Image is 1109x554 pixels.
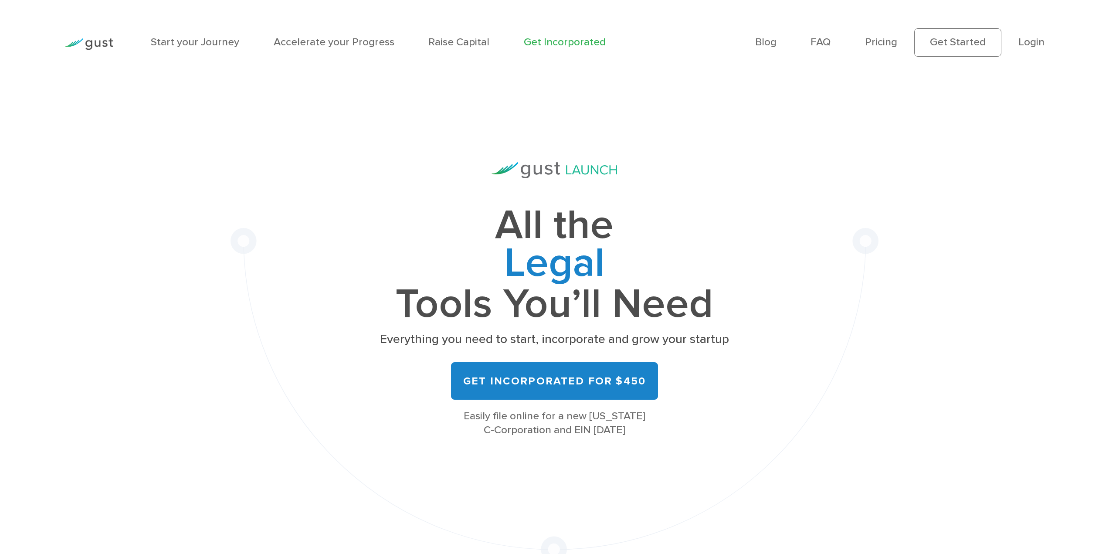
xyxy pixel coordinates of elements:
a: FAQ [811,36,831,48]
img: Gust Logo [64,38,113,50]
a: Accelerate your Progress [274,36,394,48]
a: Get Started [914,28,1001,56]
img: Gust Launch Logo [492,162,617,178]
p: Everything you need to start, incorporate and grow your startup [377,331,731,348]
span: Legal [377,245,731,286]
a: Pricing [865,36,897,48]
a: Get Incorporated for $450 [451,362,658,400]
a: Blog [755,36,777,48]
h1: All the Tools You’ll Need [377,207,731,323]
div: Easily file online for a new [US_STATE] C-Corporation and EIN [DATE] [377,409,731,438]
a: Start your Journey [151,36,239,48]
a: Get Incorporated [524,36,606,48]
a: Login [1018,36,1045,48]
a: Raise Capital [428,36,489,48]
